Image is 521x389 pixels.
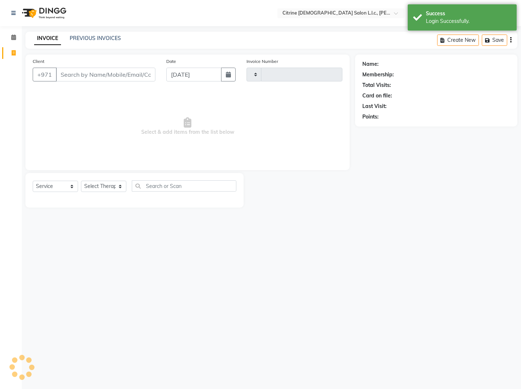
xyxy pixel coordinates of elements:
[33,90,342,163] span: Select & add items from the list below
[33,58,44,65] label: Client
[426,17,511,25] div: Login Successfully.
[34,32,61,45] a: INVOICE
[482,35,507,46] button: Save
[362,103,387,110] div: Last Visit:
[33,68,57,81] button: +971
[362,60,379,68] div: Name:
[362,81,391,89] div: Total Visits:
[19,3,68,23] img: logo
[166,58,176,65] label: Date
[426,10,511,17] div: Success
[362,92,392,100] div: Card on file:
[362,71,394,79] div: Membership:
[437,35,479,46] button: Create New
[132,180,236,192] input: Search or Scan
[247,58,278,65] label: Invoice Number
[56,68,155,81] input: Search by Name/Mobile/Email/Code
[70,35,121,41] a: PREVIOUS INVOICES
[362,113,379,121] div: Points:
